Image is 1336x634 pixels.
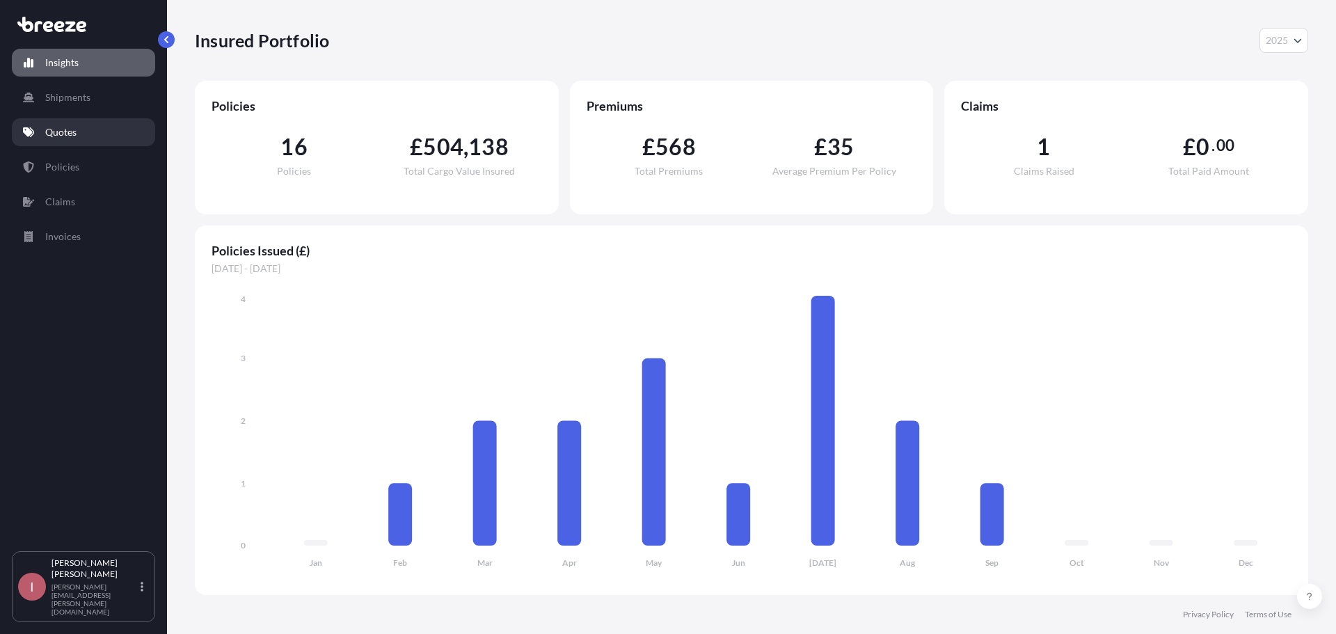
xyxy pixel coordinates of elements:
[423,136,463,158] span: 504
[1037,136,1050,158] span: 1
[12,118,155,146] a: Quotes
[212,242,1291,259] span: Policies Issued (£)
[45,230,81,244] p: Invoices
[45,56,79,70] p: Insights
[463,136,468,158] span: ,
[1183,609,1234,620] a: Privacy Policy
[1211,140,1215,151] span: .
[241,540,246,550] tspan: 0
[1266,33,1288,47] span: 2025
[961,97,1291,114] span: Claims
[410,136,423,158] span: £
[468,136,509,158] span: 138
[642,136,655,158] span: £
[195,29,329,51] p: Insured Portfolio
[1239,557,1253,568] tspan: Dec
[1196,136,1209,158] span: 0
[1245,609,1291,620] a: Terms of Use
[51,583,138,616] p: [PERSON_NAME][EMAIL_ADDRESS][PERSON_NAME][DOMAIN_NAME]
[45,90,90,104] p: Shipments
[404,166,515,176] span: Total Cargo Value Insured
[12,49,155,77] a: Insights
[30,580,34,594] span: I
[1183,136,1196,158] span: £
[241,353,246,363] tspan: 3
[1014,166,1074,176] span: Claims Raised
[45,125,77,139] p: Quotes
[587,97,917,114] span: Premiums
[655,136,696,158] span: 568
[212,97,542,114] span: Policies
[12,188,155,216] a: Claims
[809,557,836,568] tspan: [DATE]
[241,294,246,304] tspan: 4
[45,195,75,209] p: Claims
[12,223,155,251] a: Invoices
[1154,557,1170,568] tspan: Nov
[562,557,577,568] tspan: Apr
[51,557,138,580] p: [PERSON_NAME] [PERSON_NAME]
[45,160,79,174] p: Policies
[277,166,311,176] span: Policies
[310,557,322,568] tspan: Jan
[12,153,155,181] a: Policies
[1168,166,1249,176] span: Total Paid Amount
[393,557,407,568] tspan: Feb
[732,557,745,568] tspan: Jun
[1216,140,1234,151] span: 00
[212,262,1291,276] span: [DATE] - [DATE]
[900,557,916,568] tspan: Aug
[985,557,999,568] tspan: Sep
[477,557,493,568] tspan: Mar
[646,557,662,568] tspan: May
[1069,557,1084,568] tspan: Oct
[241,478,246,489] tspan: 1
[827,136,854,158] span: 35
[635,166,703,176] span: Total Premiums
[280,136,307,158] span: 16
[241,415,246,426] tspan: 2
[814,136,827,158] span: £
[12,84,155,111] a: Shipments
[772,166,896,176] span: Average Premium Per Policy
[1259,28,1308,53] button: Year Selector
